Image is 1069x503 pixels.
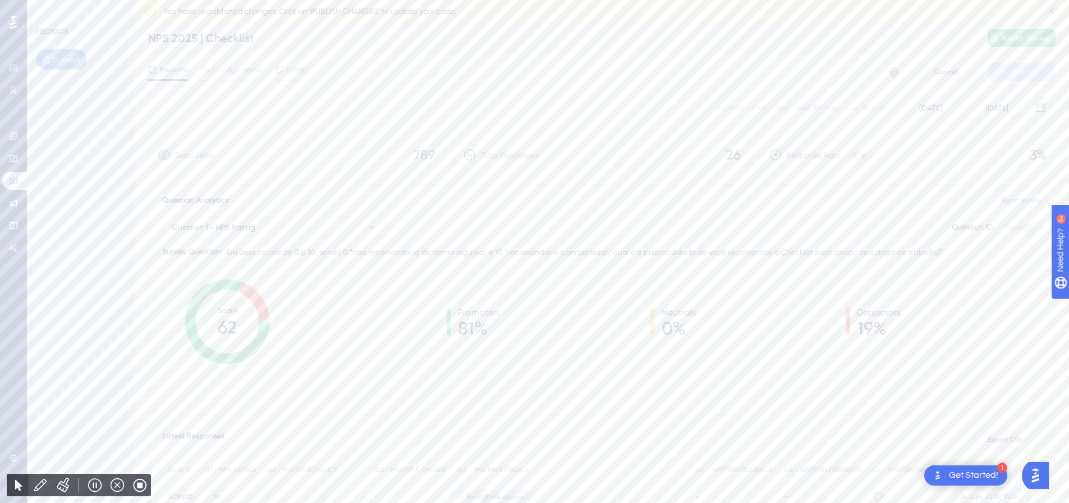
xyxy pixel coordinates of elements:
span: Export CSV [988,435,1023,444]
span: 26 [726,146,741,164]
span: Q3 - MULTIPLE CHOICE [375,465,446,474]
span: Q4 - MULTIPLE CHOICE [457,465,529,474]
span: 81% [458,319,500,337]
div: [DATE] [985,101,1008,115]
span: 0% [662,319,696,337]
span: Q5 - WRITTEN FEEDBACK [695,465,773,474]
div: 9+ [76,6,83,15]
button: Publish Changes [988,29,1056,47]
div: NPS 2025 | Checklist [148,30,960,46]
div: Survey Question: [162,245,222,259]
div: Last 90 Days [847,103,887,112]
span: Facilidade de uso [467,492,524,501]
div: Limpar tudo [52,474,74,496]
span: Latest Responses [162,429,224,450]
img: launcher-image-alternative-text [931,469,944,482]
span: Question 1 - NPS Rating [172,221,255,234]
tspan: Score [217,306,238,315]
div: FEEDBACK [36,27,68,36]
div: Anotação [29,474,52,496]
span: 1478870 [168,492,193,501]
span: 10 [214,492,221,501]
span: 789 [414,146,435,164]
span: Cancel [934,67,957,76]
span: Reports [159,63,187,76]
span: Total Responses [481,148,539,162]
tspan: 62 [218,317,237,338]
div: 1 [997,463,1007,473]
span: USER ID [168,465,192,474]
div: - [695,491,773,502]
span: Need Help? [26,3,70,16]
span: - [267,492,270,501]
div: Last 30 Days [797,103,838,112]
button: Export CSV [969,431,1042,449]
span: 26 ago. 2025, 14:26 [960,492,1018,501]
div: Question ID: [952,220,994,235]
a: Reset Survey [1002,196,1042,205]
span: 19% [857,319,901,337]
span: Publish Changes [1002,34,1054,43]
div: Estilo do Rato [7,474,29,496]
iframe: UserGuiding AI Assistant Launcher [1022,459,1056,492]
button: Surveys [36,49,87,70]
div: - [784,491,861,502]
div: Pausar [84,474,106,496]
span: Neutrals [662,306,696,319]
div: Open Get Started! checklist, remaining modules: 1 [924,465,1007,486]
span: Question Analytics [162,194,228,207]
span: Response Rate [787,148,841,162]
span: Save [1014,67,1030,76]
span: Q1 - NPS RATING [204,465,255,474]
span: Detractors [857,306,901,319]
div: [DATE] [919,101,942,115]
button: Question 1 - NPS Rating [162,216,387,239]
span: Em uma escala de 0 a 10, sendo 0 "não recomendaria de forma alguma" e 10 "recomendaria com certez... [227,245,943,259]
span: You have unpublished changes. Click on ‘PUBLISH CHANGES’ to update your code. [164,4,456,18]
span: Editor [286,63,307,76]
button: Cancel [912,63,979,81]
div: 7dc4e2f1... [1004,223,1036,232]
button: Save [988,63,1056,81]
span: Q2 - MULTIPLE CHOICE [267,465,338,474]
span: Configuration [212,63,261,76]
span: 3% [1030,146,1046,164]
div: Cancelar [106,474,129,496]
div: Pare [129,474,151,496]
span: Q6 - WRITTEN FEEDBACK [784,465,861,474]
div: Get Started! [949,469,998,482]
span: Total Seen [176,148,213,162]
span: - [375,492,378,501]
span: Q7 - WRITTEN FEEDBACK [873,465,949,474]
div: All Times [717,103,744,112]
span: Promoters [458,306,500,319]
span: 2 [853,150,856,159]
div: Last 7 Days [753,103,788,112]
